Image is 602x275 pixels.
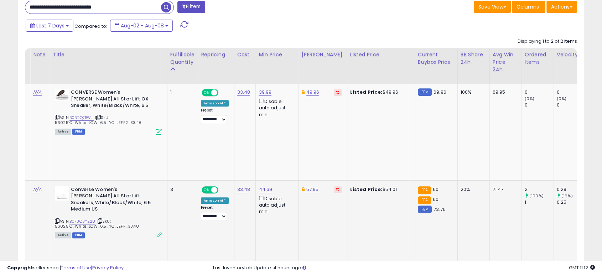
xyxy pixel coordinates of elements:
[170,89,192,95] div: 1
[557,96,567,102] small: (0%)
[461,51,487,66] div: BB Share 24h.
[529,193,544,199] small: (100%)
[33,51,47,58] div: Note
[517,3,539,10] span: Columns
[418,88,432,96] small: FBM
[69,115,94,121] a: B0BDQ7BWJ1
[418,196,431,204] small: FBA
[71,89,157,111] b: CONVERSE Women's [PERSON_NAME] All Star Lift OX Sneaker, White/Black/White, 6.5
[306,89,320,96] a: 49.96
[493,51,519,73] div: Avg Win Price 24h.
[55,115,141,125] span: | SKU: 560251C_White_LOW_6.5_YC_JEFF2_33.48
[26,20,73,32] button: Last 7 Days
[569,264,595,271] span: 2025-08-17 11:12 GMT
[525,96,535,102] small: (0%)
[201,108,229,124] div: Preset:
[170,51,195,66] div: Fulfillable Quantity
[557,89,586,95] div: 0
[434,206,446,213] span: 73.76
[202,187,211,193] span: ON
[201,51,231,58] div: Repricing
[170,186,192,193] div: 3
[201,197,229,204] div: Amazon AI *
[177,1,205,13] button: Filters
[72,232,85,238] span: FBM
[350,89,383,95] b: Listed Price:
[525,89,554,95] div: 0
[53,51,164,58] div: Title
[434,89,446,95] span: 69.96
[92,264,124,271] a: Privacy Policy
[237,89,250,96] a: 33.48
[546,1,577,13] button: Actions
[237,51,253,58] div: Cost
[557,186,586,193] div: 0.29
[350,51,412,58] div: Listed Price
[418,206,432,213] small: FBM
[306,186,319,193] a: 57.95
[418,51,455,66] div: Current Buybox Price
[7,265,124,271] div: seller snap | |
[259,186,272,193] a: 44.69
[259,97,293,118] div: Disable auto adjust min
[213,265,595,271] div: Last InventoryLab Update: 4 hours ago.
[512,1,545,13] button: Columns
[55,232,71,238] span: All listings currently available for purchase on Amazon
[33,186,42,193] a: N/A
[433,186,438,193] span: 60
[121,22,164,29] span: Aug-02 - Aug-08
[71,186,157,214] b: Converse Women's [PERSON_NAME] All Star Lift Sneakers, White/Black/White, 6.5 Medium US
[461,89,484,95] div: 100%
[561,193,573,199] small: (16%)
[557,102,586,108] div: 0
[557,199,586,206] div: 0.25
[55,89,69,101] img: 31wt3vRLh8L._SL40_.jpg
[33,89,42,96] a: N/A
[301,51,344,58] div: [PERSON_NAME]
[525,186,554,193] div: 2
[55,89,162,134] div: ASIN:
[110,20,173,32] button: Aug-02 - Aug-08
[217,90,229,96] span: OFF
[350,186,383,193] b: Listed Price:
[55,129,71,135] span: All listings currently available for purchase on Amazon
[55,186,162,238] div: ASIN:
[217,187,229,193] span: OFF
[350,89,409,95] div: $49.96
[69,218,95,224] a: B073C3YZ28
[350,186,409,193] div: $54.01
[202,90,211,96] span: ON
[525,51,551,66] div: Ordered Items
[461,186,484,193] div: 20%
[433,196,438,203] span: 60
[557,51,583,58] div: Velocity
[201,205,229,221] div: Preset:
[55,186,69,201] img: 2181FoMUrwL._SL40_.jpg
[201,100,229,107] div: Amazon AI *
[259,51,295,58] div: Min Price
[493,89,516,95] div: 69.95
[474,1,511,13] button: Save View
[55,218,139,229] span: | SKU: 560251C_White_LOW_6.5_YC_JEFF_33.48
[518,38,577,45] div: Displaying 1 to 2 of 2 items
[61,264,91,271] a: Terms of Use
[72,129,85,135] span: FBM
[237,186,250,193] a: 33.48
[36,22,64,29] span: Last 7 Days
[259,194,293,215] div: Disable auto adjust min
[493,186,516,193] div: 71.47
[418,186,431,194] small: FBA
[74,23,107,30] span: Compared to:
[259,89,271,96] a: 39.99
[525,199,554,206] div: 1
[7,264,33,271] strong: Copyright
[525,102,554,108] div: 0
